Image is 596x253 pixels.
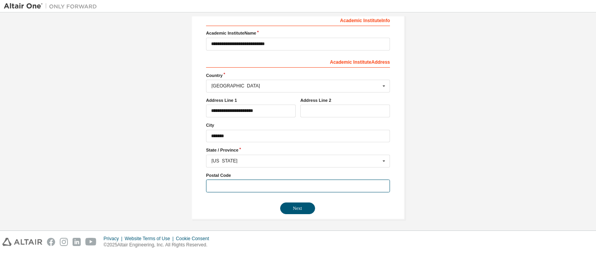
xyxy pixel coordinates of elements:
[206,97,296,103] label: Address Line 1
[104,242,214,248] p: © 2025 Altair Engineering, Inc. All Rights Reserved.
[206,122,390,128] label: City
[104,236,125,242] div: Privacy
[85,238,97,246] img: youtube.svg
[206,147,390,153] label: State / Province
[211,84,380,88] div: [GEOGRAPHIC_DATA]
[125,236,176,242] div: Website Terms of Use
[206,14,390,26] div: Academic Institute Info
[60,238,68,246] img: instagram.svg
[4,2,101,10] img: Altair One
[211,159,380,163] div: [US_STATE]
[280,202,315,214] button: Next
[300,97,390,103] label: Address Line 2
[206,172,390,178] label: Postal Code
[206,30,390,36] label: Academic Institute Name
[2,238,42,246] img: altair_logo.svg
[206,55,390,68] div: Academic Institute Address
[73,238,81,246] img: linkedin.svg
[176,236,213,242] div: Cookie Consent
[206,72,390,79] label: Country
[47,238,55,246] img: facebook.svg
